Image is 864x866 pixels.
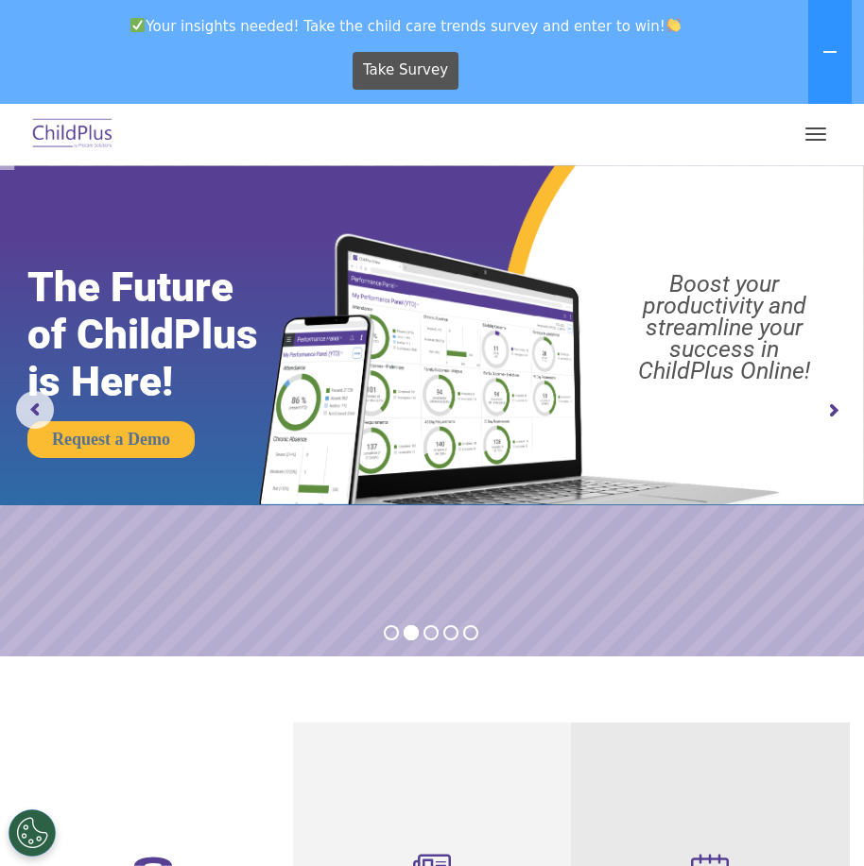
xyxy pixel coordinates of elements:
button: Cookies Settings [9,809,56,857]
span: Take Survey [363,54,448,87]
img: ChildPlus by Procare Solutions [28,112,117,157]
img: 👏 [666,18,681,32]
rs-layer: Boost your productivity and streamline your success in ChildPlus Online! [596,273,852,382]
span: Your insights needed! Take the child care trends survey and enter to win! [8,8,804,44]
a: Take Survey [353,52,459,90]
img: ✅ [130,18,145,32]
a: Request a Demo [27,421,195,458]
rs-layer: The Future of ChildPlus is Here! [27,263,303,405]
